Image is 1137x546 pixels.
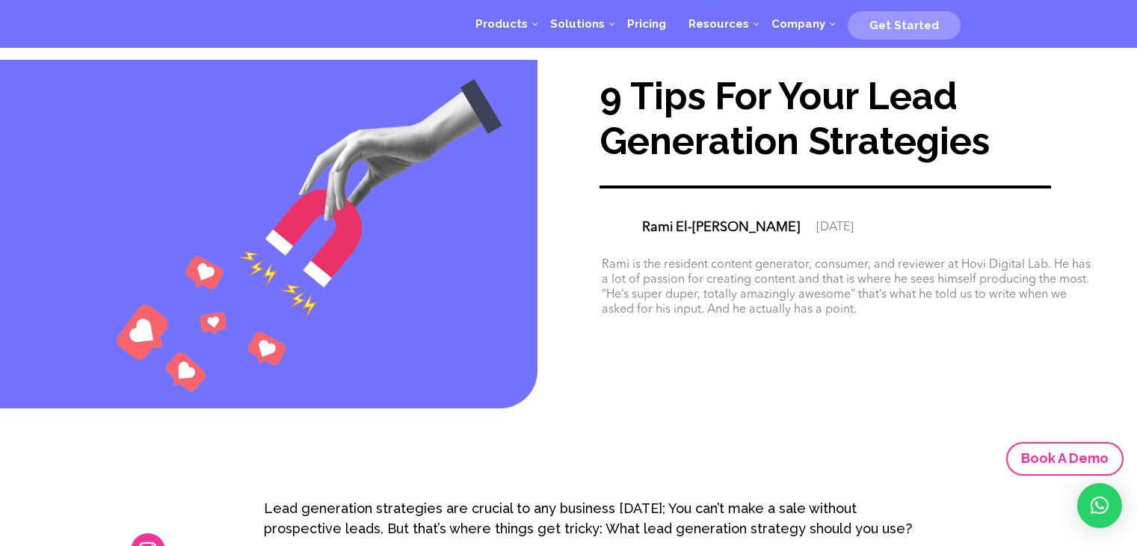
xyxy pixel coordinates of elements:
[550,17,605,31] span: Solutions
[616,1,677,46] a: Pricing
[677,1,760,46] a: Resources
[475,17,528,31] span: Products
[464,1,539,46] a: Products
[539,1,616,46] a: Solutions
[869,19,939,32] span: Get Started
[627,17,666,31] span: Pricing
[760,1,836,46] a: Company
[642,221,800,236] div: Rami El-[PERSON_NAME]
[600,74,1107,164] div: 9 Tips For Your Lead Generation Strategies
[771,17,825,31] span: Company
[848,13,961,35] a: Get Started
[1006,442,1124,476] a: Book A Demo
[602,258,1100,317] div: Rami is the resident content generator, consumer, and reviewer at Hovi Digital Lab. He has a lot ...
[816,221,854,236] div: [DATE]
[688,17,749,31] span: Resources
